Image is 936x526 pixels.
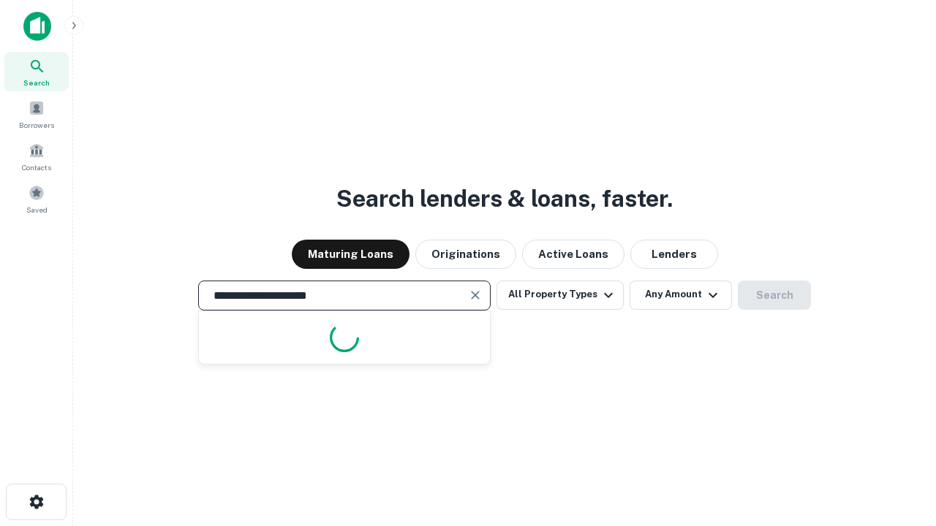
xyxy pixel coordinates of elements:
[4,52,69,91] a: Search
[23,12,51,41] img: capitalize-icon.png
[4,94,69,134] a: Borrowers
[630,281,732,310] button: Any Amount
[19,119,54,131] span: Borrowers
[292,240,409,269] button: Maturing Loans
[522,240,624,269] button: Active Loans
[22,161,51,173] span: Contacts
[863,409,936,479] iframe: Chat Widget
[23,77,50,88] span: Search
[4,179,69,218] a: Saved
[465,285,486,305] button: Clear
[497,281,624,310] button: All Property Types
[630,240,718,269] button: Lenders
[336,181,673,216] h3: Search lenders & loans, faster.
[26,204,48,216] span: Saved
[415,240,516,269] button: Originations
[4,137,69,176] a: Contacts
